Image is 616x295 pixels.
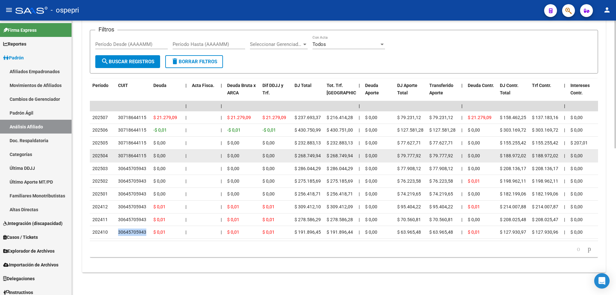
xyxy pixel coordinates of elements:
[532,115,558,120] span: $ 137.183,16
[365,191,377,196] span: $ 0,00
[118,216,146,223] div: 30645705943
[500,115,526,120] span: $ 158.462,25
[461,153,462,158] span: |
[262,83,283,95] span: Dif DDJJ y Trf.
[185,166,186,171] span: |
[92,83,108,88] span: Período
[397,83,417,95] span: DJ Aporte Total
[165,55,223,68] button: Borrar Filtros
[365,230,377,235] span: $ 0,00
[185,127,186,133] span: |
[465,79,497,107] datatable-header-cell: Deuda Contr.
[397,153,421,158] span: $ 79.777,92
[262,166,275,171] span: $ 0,00
[532,83,551,88] span: Trf Contr.
[365,166,377,171] span: $ 0,00
[461,115,462,120] span: |
[497,79,529,107] datatable-header-cell: DJ Contr. Total
[227,204,239,209] span: $ 0,01
[227,140,239,145] span: $ 0,00
[468,191,480,196] span: $ 0,00
[324,79,356,107] datatable-header-cell: Tot. Trf. Bruto
[468,217,480,222] span: $ 0,00
[564,140,565,145] span: |
[118,83,128,88] span: CUIT
[153,115,177,120] span: $ 21.279,09
[594,273,610,289] div: Open Intercom Messenger
[429,83,453,95] span: Transferido Aporte
[295,230,321,235] span: $ 191.896,45
[327,140,353,145] span: $ 232.883,13
[295,191,321,196] span: $ 256.418,71
[532,153,558,158] span: $ 188.972,02
[185,140,186,145] span: |
[221,217,222,222] span: |
[397,204,421,209] span: $ 95.404,22
[468,140,480,145] span: $ 0,00
[359,127,360,133] span: |
[359,140,360,145] span: |
[262,178,275,184] span: $ 0,00
[92,127,108,133] span: 202506
[564,217,565,222] span: |
[3,27,37,34] span: Firma Express
[564,103,565,108] span: |
[564,178,565,184] span: |
[570,140,588,145] span: $ 207,01
[118,190,146,198] div: 30645705943
[365,178,377,184] span: $ 0,00
[397,166,421,171] span: $ 77.908,12
[564,153,565,158] span: |
[359,217,360,222] span: |
[153,204,166,209] span: $ 0,01
[227,191,239,196] span: $ 0,00
[118,165,146,172] div: 30645705943
[397,230,421,235] span: $ 63.965,48
[359,191,360,196] span: |
[532,166,558,171] span: $ 208.136,17
[118,152,146,160] div: 30718644115
[101,59,154,65] span: Buscar Registros
[262,204,275,209] span: $ 0,01
[429,191,453,196] span: $ 74.219,65
[365,140,377,145] span: $ 0,00
[365,127,377,133] span: $ 0,00
[468,178,480,184] span: $ 0,01
[221,153,222,158] span: |
[429,153,453,158] span: $ 79.777,92
[564,230,565,235] span: |
[429,204,453,209] span: $ 95.404,22
[3,261,58,268] span: Importación de Archivos
[312,41,326,47] span: Todos
[185,103,187,108] span: |
[3,54,24,61] span: Padrón
[92,204,108,209] span: 202412
[153,217,166,222] span: $ 0,01
[327,153,353,158] span: $ 268.749,94
[359,230,360,235] span: |
[603,6,611,14] mat-icon: person
[295,178,321,184] span: $ 275.185,69
[262,230,275,235] span: $ 0,01
[92,166,108,171] span: 202503
[461,217,462,222] span: |
[153,178,166,184] span: $ 0,00
[429,178,453,184] span: $ 76.223,58
[295,127,321,133] span: $ 430.750,99
[227,217,239,222] span: $ 0,01
[118,126,146,134] div: 30718644115
[574,246,583,253] a: go to previous page
[365,153,377,158] span: $ 0,00
[365,217,377,222] span: $ 0,00
[365,115,377,120] span: $ 0,00
[397,217,421,222] span: $ 70.560,81
[295,115,321,120] span: $ 237.693,37
[327,166,353,171] span: $ 286.044,29
[468,166,480,171] span: $ 0,00
[118,229,146,236] div: 30645705943
[459,79,465,107] datatable-header-cell: |
[500,140,526,145] span: $ 155.255,42
[397,127,424,133] span: $ 127.581,28
[92,115,108,120] span: 202507
[359,166,360,171] span: |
